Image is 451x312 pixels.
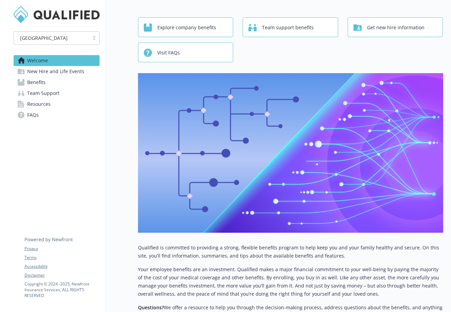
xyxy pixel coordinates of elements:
[27,55,48,66] span: Welcome
[24,263,99,269] a: Accessibility
[27,66,84,77] span: New Hire and Life Events
[27,77,46,88] span: Benefits
[17,34,86,42] span: [GEOGRAPHIC_DATA]
[157,46,180,59] span: Visit FAQs
[138,17,233,37] button: Explore company benefits
[20,34,68,42] span: [GEOGRAPHIC_DATA]
[24,254,99,261] a: Terms
[24,272,99,278] a: Disclaimer
[24,281,99,298] p: Copyright © 2024 - 2025 , Newfront Insurance Services, ALL RIGHTS RESERVED
[27,88,59,99] span: Team Support
[14,88,100,99] a: Team Support
[262,21,314,34] span: Team support benefits
[14,77,100,88] a: Benefits
[243,17,338,37] button: Team support benefits
[14,99,100,110] a: Resources
[27,110,39,120] span: FAQs
[367,21,424,34] span: Get new hire information
[348,17,443,37] button: Get new hire information
[138,43,233,62] button: Visit FAQs
[24,246,99,252] a: Privacy
[138,265,443,298] p: Your employee benefits are an investment. Qualified makes a major financial commitment to your we...
[138,244,443,260] p: Qualified is committed to providing a strong, flexible benefits program to help keep you and your...
[14,55,100,66] a: Welcome
[138,304,164,311] strong: Questions?
[14,66,100,77] a: New Hire and Life Events
[27,99,51,110] span: Resources
[14,110,100,120] a: FAQs
[157,21,216,34] span: Explore company benefits
[138,73,443,233] img: overview page banner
